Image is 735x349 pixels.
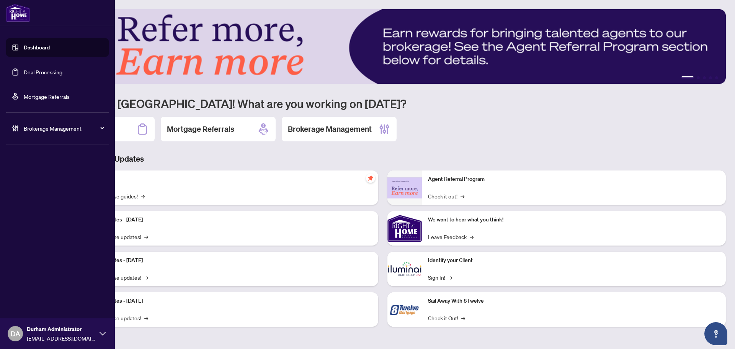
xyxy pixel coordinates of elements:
span: → [461,314,465,322]
button: 3 [703,76,706,79]
p: We want to hear what you think! [428,216,720,224]
button: 1 [681,76,694,79]
a: Leave Feedback→ [428,233,474,241]
img: We want to hear what you think! [387,211,422,246]
p: Agent Referral Program [428,175,720,184]
p: Self-Help [80,175,372,184]
img: logo [6,4,30,22]
img: Slide 0 [40,9,726,84]
button: 2 [697,76,700,79]
img: Identify your Client [387,252,422,286]
a: Dashboard [24,44,50,51]
button: 4 [709,76,712,79]
p: Identify your Client [428,256,720,265]
span: → [141,192,145,200]
a: Deal Processing [24,69,62,75]
p: Platform Updates - [DATE] [80,256,372,265]
span: pushpin [366,174,375,183]
a: Check it Out!→ [428,314,465,322]
a: Check it out!→ [428,192,464,200]
p: Sail Away With 8Twelve [428,297,720,305]
span: → [448,273,452,282]
span: Brokerage Management [24,124,103,133]
span: Durham Administrator [27,325,96,333]
a: Mortgage Referrals [24,93,70,100]
h1: Welcome back [GEOGRAPHIC_DATA]! What are you working on [DATE]? [40,96,726,111]
p: Platform Updates - [DATE] [80,216,372,224]
button: 5 [715,76,718,79]
img: Agent Referral Program [387,177,422,198]
span: → [144,273,148,282]
span: → [144,233,148,241]
img: Sail Away With 8Twelve [387,292,422,327]
span: → [470,233,474,241]
a: Sign In!→ [428,273,452,282]
h2: Mortgage Referrals [167,124,234,134]
button: Open asap [704,322,727,345]
span: [EMAIL_ADDRESS][DOMAIN_NAME] [27,334,96,342]
span: DA [11,328,20,339]
span: → [144,314,148,322]
p: Platform Updates - [DATE] [80,297,372,305]
span: → [461,192,464,200]
h3: Brokerage & Industry Updates [40,154,726,164]
h2: Brokerage Management [288,124,372,134]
